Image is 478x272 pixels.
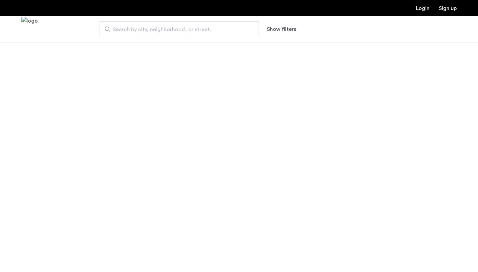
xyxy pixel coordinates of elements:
a: Cazamio Logo [21,17,38,42]
button: Show or hide filters [267,25,296,33]
a: Login [416,6,430,11]
span: Search by city, neighborhood, or street. [113,26,240,34]
input: Apartment Search [100,21,259,37]
img: logo [21,17,38,42]
a: Registration [439,6,457,11]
